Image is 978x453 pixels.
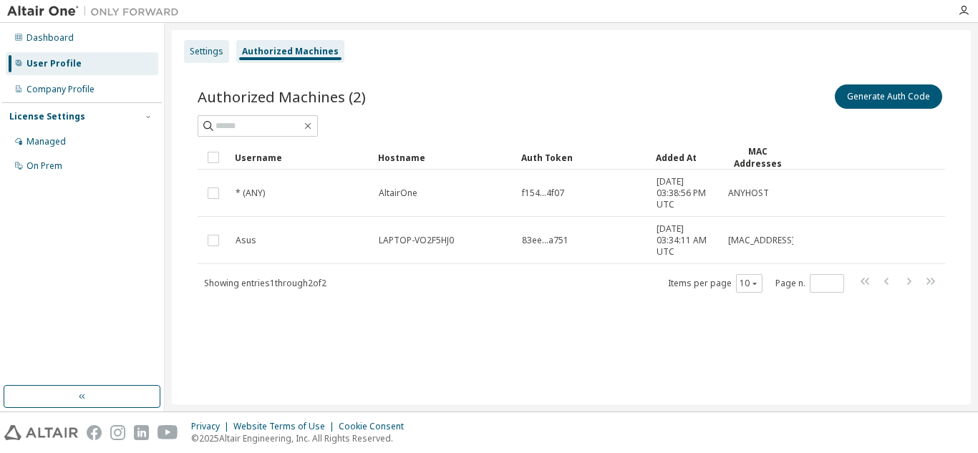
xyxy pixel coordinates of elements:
[191,432,412,444] p: © 2025 Altair Engineering, Inc. All Rights Reserved.
[835,84,942,109] button: Generate Auth Code
[378,146,510,169] div: Hostname
[657,176,715,210] span: [DATE] 03:38:56 PM UTC
[87,425,102,440] img: facebook.svg
[522,187,564,199] span: f154...4f07
[235,146,367,169] div: Username
[668,274,762,293] span: Items per page
[233,421,339,432] div: Website Terms of Use
[521,146,644,169] div: Auth Token
[727,145,788,170] div: MAC Addresses
[26,58,82,69] div: User Profile
[522,235,568,246] span: 83ee...a751
[657,223,715,258] span: [DATE] 03:34:11 AM UTC
[26,160,62,172] div: On Prem
[9,111,85,122] div: License Settings
[379,187,417,199] span: AltairOne
[7,4,186,19] img: Altair One
[236,235,256,246] span: Asus
[236,187,265,199] span: * (ANY)
[110,425,125,440] img: instagram.svg
[656,146,716,169] div: Added At
[4,425,78,440] img: altair_logo.svg
[26,136,66,147] div: Managed
[190,46,223,57] div: Settings
[191,421,233,432] div: Privacy
[728,235,795,246] span: [MAC_ADDRESS]
[339,421,412,432] div: Cookie Consent
[379,235,454,246] span: LAPTOP-VO2F5HJ0
[26,32,74,44] div: Dashboard
[158,425,178,440] img: youtube.svg
[134,425,149,440] img: linkedin.svg
[242,46,339,57] div: Authorized Machines
[26,84,95,95] div: Company Profile
[740,278,759,289] button: 10
[728,187,769,199] span: ANYHOST
[204,277,326,289] span: Showing entries 1 through 2 of 2
[775,274,844,293] span: Page n.
[198,87,366,107] span: Authorized Machines (2)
